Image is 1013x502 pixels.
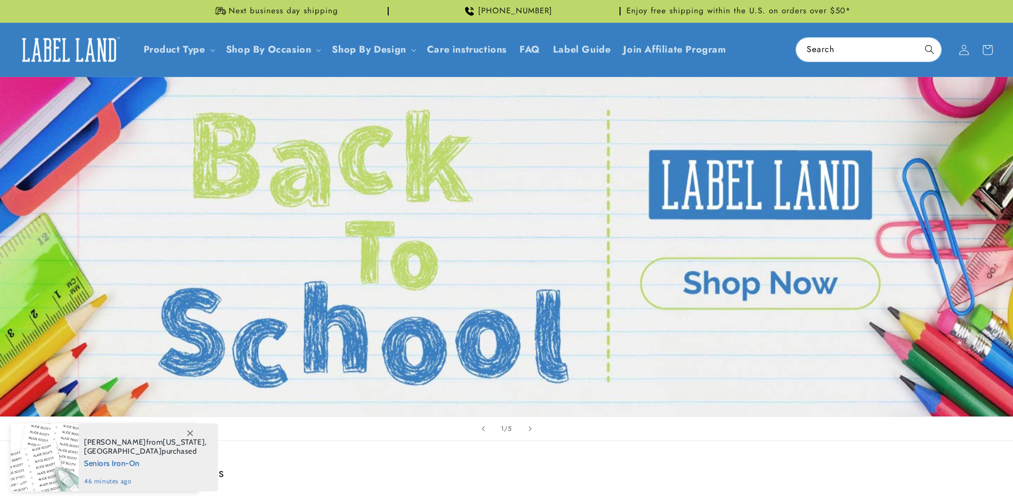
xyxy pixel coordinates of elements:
span: [GEOGRAPHIC_DATA] [84,446,162,456]
a: Care instructions [421,37,513,62]
a: Label Guide [547,37,617,62]
span: FAQ [520,44,540,56]
span: / [504,423,508,434]
a: Product Type [144,42,205,56]
span: from , purchased [84,438,207,456]
a: FAQ [513,37,547,62]
span: Care instructions [427,44,507,56]
span: Next business day shipping [229,6,338,16]
span: Shop By Occasion [226,44,312,56]
a: Join Affiliate Program [617,37,732,62]
button: Next slide [518,417,542,440]
a: Shop By Design [332,42,406,56]
span: Join Affiliate Program [623,44,726,56]
button: Search [918,38,941,61]
span: [PERSON_NAME] [84,437,146,447]
span: Enjoy free shipping within the U.S. on orders over $50* [626,6,851,16]
iframe: Gorgias live chat messenger [907,456,1002,491]
span: 5 [508,423,512,434]
img: Label Land [16,33,122,66]
summary: Shop By Occasion [220,37,326,62]
summary: Shop By Design [325,37,420,62]
button: Previous slide [472,417,495,440]
span: [PHONE_NUMBER] [478,6,552,16]
h2: Best sellers [161,464,852,481]
a: Label Land [12,29,127,70]
span: 1 [501,423,504,434]
summary: Product Type [137,37,220,62]
span: Label Guide [553,44,611,56]
span: [US_STATE] [163,437,205,447]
